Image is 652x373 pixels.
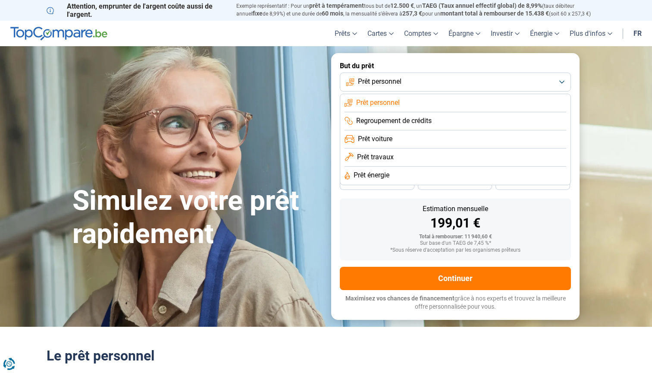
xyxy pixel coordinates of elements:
div: Total à rembourser: 11 940,60 € [347,234,564,240]
span: Prêt personnel [358,77,401,86]
a: Cartes [362,21,399,46]
a: Comptes [399,21,443,46]
a: Prêts [329,21,362,46]
p: Exemple représentatif : Pour un tous but de , un (taux débiteur annuel de 8,99%) et une durée de ... [236,2,605,18]
span: Prêt personnel [356,98,400,107]
a: Énergie [525,21,564,46]
div: Sur base d'un TAEG de 7,45 %* [347,240,564,247]
button: Prêt personnel [340,73,571,92]
span: 257,3 € [402,10,422,17]
span: fixe [252,10,263,17]
div: 199,01 € [347,217,564,230]
h1: Simulez votre prêt rapidement [72,184,321,251]
div: *Sous réserve d'acceptation par les organismes prêteurs [347,247,564,253]
span: prêt à tempérament [309,2,364,9]
a: Plus d'infos [564,21,618,46]
div: Estimation mensuelle [347,205,564,212]
h2: Le prêt personnel [47,348,605,364]
span: Prêt énergie [354,171,389,180]
span: 60 mois [322,10,343,17]
p: Attention, emprunter de l'argent coûte aussi de l'argent. [47,2,226,19]
span: Regroupement de crédits [356,116,432,126]
img: TopCompare [10,27,107,41]
a: fr [628,21,647,46]
span: TAEG (Taux annuel effectif global) de 8,99% [422,2,542,9]
span: montant total à rembourser de 15.438 € [440,10,549,17]
a: Investir [486,21,525,46]
span: Prêt travaux [357,152,394,162]
label: But du prêt [340,62,571,70]
span: 24 mois [523,181,542,186]
span: 30 mois [445,181,464,186]
span: 36 mois [367,181,386,186]
p: grâce à nos experts et trouvez la meilleure offre personnalisée pour vous. [340,294,571,311]
a: Épargne [443,21,486,46]
span: Prêt voiture [358,134,392,144]
span: 12.500 € [390,2,414,9]
span: Maximisez vos chances de financement [345,295,455,302]
button: Continuer [340,267,571,290]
